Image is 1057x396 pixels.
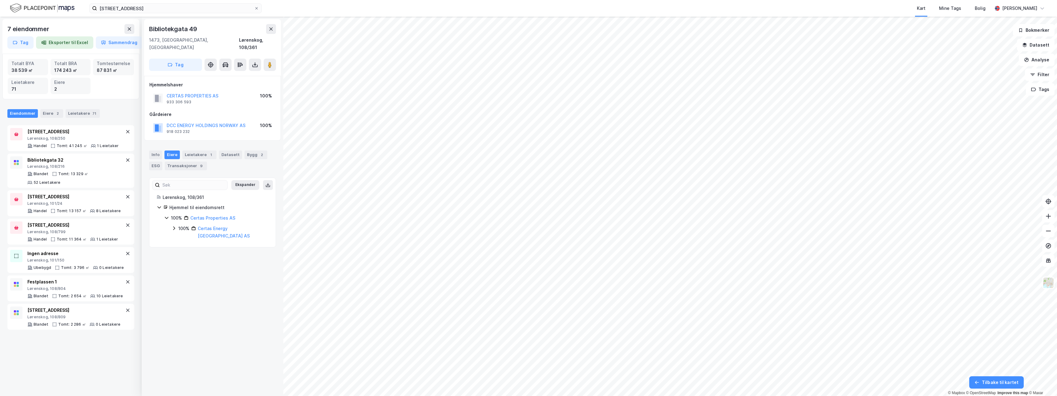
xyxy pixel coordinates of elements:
div: Kart [917,5,925,12]
div: Lørenskog, 108/804 [27,286,123,291]
div: 71 [11,86,44,93]
div: 10 Leietakere [96,294,123,299]
div: Transaksjoner [165,162,207,170]
button: Filter [1025,68,1055,81]
div: 71 [91,110,97,117]
div: 2 [55,110,61,117]
div: Lørenskog, 108/809 [27,315,120,320]
div: Tomt: 41 245 ㎡ [57,143,87,148]
div: Ingen adresse [27,250,124,257]
div: Hjemmel til eiendomsrett [169,204,268,211]
div: Blandet [34,322,48,327]
div: 8 Leietakere [96,208,121,213]
div: 0 Leietakere [99,265,124,270]
a: OpenStreetMap [966,391,996,395]
div: 2 [54,86,87,93]
div: Handel [34,143,47,148]
div: 1 Leietaker [96,237,118,242]
div: Lørenskog, 108/799 [27,229,118,234]
div: Lørenskog, 108/361 [163,194,268,201]
div: 100% [178,225,189,232]
div: [STREET_ADDRESS] [27,221,118,229]
div: Ubebygd [34,265,51,270]
div: Handel [34,237,47,242]
iframe: Chat Widget [1026,366,1057,396]
button: Datasett [1017,39,1055,51]
div: [STREET_ADDRESS] [27,193,121,200]
div: Bolig [975,5,986,12]
button: Eksporter til Excel [36,36,93,49]
div: [STREET_ADDRESS] [27,307,120,314]
div: 38 539 ㎡ [11,67,44,74]
div: Lørenskog, 101/150 [27,258,124,263]
div: 0 Leietakere [96,322,120,327]
div: Bibliotekgata 49 [149,24,198,34]
div: Tomt: 11 364 ㎡ [57,237,87,242]
div: 174 243 ㎡ [54,67,87,74]
div: 1473, [GEOGRAPHIC_DATA], [GEOGRAPHIC_DATA] [149,36,239,51]
div: Blandet [34,171,48,176]
div: 87 831 ㎡ [97,67,130,74]
input: Søk [160,180,227,190]
div: Datasett [219,151,242,159]
img: Z [1043,277,1054,289]
div: Festplassen 1 [27,278,123,286]
button: Ekspander [231,180,259,190]
button: Tag [7,36,34,49]
a: Mapbox [948,391,965,395]
a: Certas Properties AS [190,215,235,221]
div: Tomt: 2 286 ㎡ [58,322,86,327]
div: Lørenskog, 101/24 [27,201,121,206]
div: Handel [34,208,47,213]
div: 100% [171,214,182,222]
div: Totalt BYA [11,60,44,67]
div: [STREET_ADDRESS] [27,128,119,135]
div: Totalt BRA [54,60,87,67]
div: 1 Leietaker [97,143,119,148]
div: Mine Tags [939,5,961,12]
div: 52 Leietakere [34,180,61,185]
div: Info [149,151,162,159]
div: Bibliotekgata 32 [27,156,124,164]
div: Eiere [164,151,180,159]
button: Tag [149,59,202,71]
div: Leietakere [182,151,217,159]
div: Gårdeiere [149,111,276,118]
div: Tomt: 2 654 ㎡ [58,294,87,299]
div: 100% [260,122,272,129]
div: [PERSON_NAME] [1002,5,1037,12]
div: Hjemmelshaver [149,81,276,89]
div: Lørenskog, 108/216 [27,164,124,169]
div: Bygg [245,151,267,159]
div: 918 023 232 [167,129,190,134]
div: Blandet [34,294,48,299]
button: Bokmerker [1013,24,1055,36]
button: Analyse [1019,54,1055,66]
button: Tags [1026,83,1055,96]
div: 2 [259,152,265,158]
div: ESG [149,162,162,170]
div: Tomtestørrelse [97,60,130,67]
div: Kontrollprogram for chat [1026,366,1057,396]
div: Lørenskog, 108/250 [27,136,119,141]
a: Certas Energy [GEOGRAPHIC_DATA] AS [198,226,250,238]
div: Tomt: 13 329 ㎡ [58,171,88,176]
div: Leietakere [66,109,100,118]
img: logo.f888ab2527a4732fd821a326f86c7f29.svg [10,3,75,14]
div: Eiere [54,79,87,86]
div: Leietakere [11,79,44,86]
div: 933 306 593 [167,100,191,105]
div: Lørenskog, 108/361 [239,36,276,51]
div: 7 eiendommer [7,24,51,34]
div: Tomt: 3 796 ㎡ [61,265,89,270]
button: Tilbake til kartet [969,376,1024,389]
div: 100% [260,92,272,100]
div: Eiendommer [7,109,38,118]
div: 9 [198,163,205,169]
input: Søk på adresse, matrikkel, gårdeiere, leietakere eller personer [97,4,254,13]
button: Sammendrag [96,36,143,49]
div: Eiere [40,109,63,118]
a: Improve this map [998,391,1028,395]
div: 1 [208,152,214,158]
div: Tomt: 13 157 ㎡ [57,208,86,213]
